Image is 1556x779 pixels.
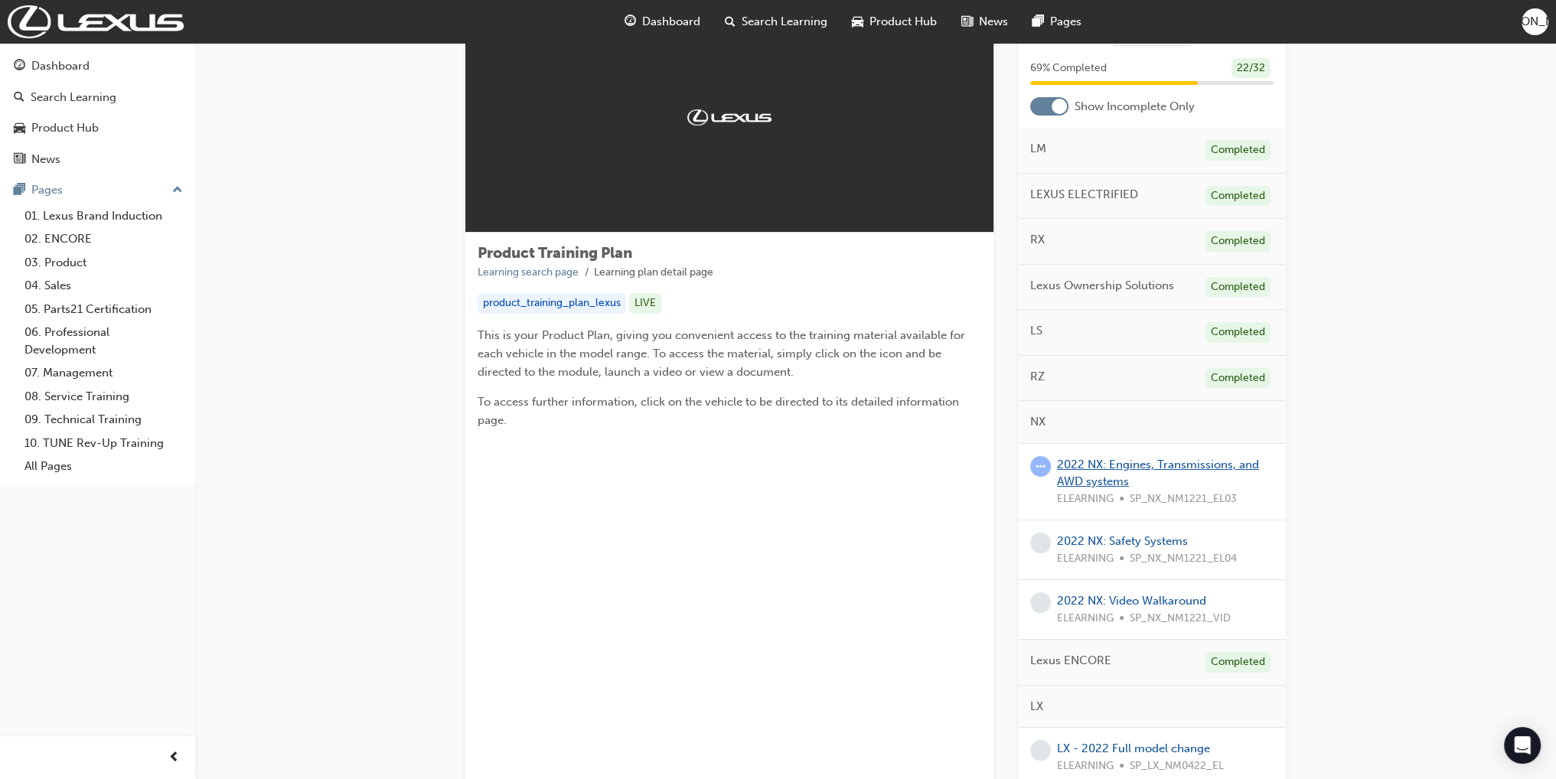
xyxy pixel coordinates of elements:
div: Completed [1205,277,1271,298]
span: news-icon [14,153,25,167]
div: Completed [1205,186,1271,207]
a: 04. Sales [18,274,189,298]
img: Trak [687,109,771,125]
span: ELEARNING [1057,491,1114,508]
div: Completed [1205,322,1271,343]
div: product_training_plan_lexus [478,293,626,314]
span: Product Training Plan [478,244,632,262]
a: Learning search page [478,266,579,279]
a: 09. Technical Training [18,408,189,432]
div: Open Intercom Messenger [1504,727,1541,764]
span: Lexus ENCORE [1030,652,1111,670]
span: learningRecordVerb_NONE-icon [1030,592,1051,613]
a: 02. ENCORE [18,227,189,251]
a: 05. Parts21 Certification [18,298,189,321]
span: Search Learning [742,13,827,31]
a: 2022 NX: Engines, Transmissions, and AWD systems [1057,458,1259,489]
span: pages-icon [14,184,25,197]
span: ELEARNING [1057,758,1114,775]
span: SP_NX_NM1221_EL04 [1130,550,1237,568]
a: 01. Lexus Brand Induction [18,204,189,228]
span: SP_LX_NM0422_EL [1130,758,1224,775]
a: guage-iconDashboard [612,6,713,37]
button: Pages [6,176,189,204]
span: pages-icon [1032,12,1044,31]
a: 2022 NX: Video Walkaround [1057,594,1206,608]
span: search-icon [725,12,736,31]
span: RZ [1030,368,1045,386]
span: SP_NX_NM1221_VID [1130,610,1231,627]
span: ELEARNING [1057,550,1114,568]
a: news-iconNews [949,6,1020,37]
span: ELEARNING [1057,610,1114,627]
a: 03. Product [18,251,189,275]
a: 08. Service Training [18,385,189,409]
div: News [31,151,60,168]
span: RX [1030,231,1045,249]
div: 22 / 32 [1231,58,1271,79]
span: Show Incomplete Only [1075,98,1195,116]
span: LX [1030,698,1043,715]
div: Pages [31,181,63,199]
div: Dashboard [31,57,90,75]
span: search-icon [14,91,24,105]
span: LEXUS ELECTRIFIED [1030,186,1138,204]
span: LM [1030,140,1046,158]
a: 07. Management [18,361,189,385]
div: LIVE [629,293,661,314]
span: Pages [1050,13,1081,31]
div: Completed [1205,368,1271,389]
div: Completed [1205,231,1271,252]
img: Trak [8,5,184,38]
span: learningRecordVerb_NONE-icon [1030,533,1051,553]
button: DashboardSearch LearningProduct HubNews [6,49,189,176]
a: Search Learning [6,83,189,112]
span: SP_NX_NM1221_EL03 [1130,491,1237,508]
span: Product Hub [869,13,937,31]
span: NX [1030,413,1045,431]
span: LS [1030,322,1042,340]
a: All Pages [18,455,189,478]
a: Product Hub [6,114,189,142]
span: up-icon [172,181,183,200]
span: guage-icon [14,60,25,73]
span: This is your Product Plan, giving you convenient access to the training material available for ea... [478,328,968,379]
span: 69 % Completed [1030,60,1107,77]
span: News [979,13,1008,31]
div: Completed [1205,652,1271,673]
a: 10. TUNE Rev-Up Training [18,432,189,455]
span: Dashboard [642,13,700,31]
div: Product Hub [31,119,99,137]
a: LX - 2022 Full model change [1057,742,1210,755]
span: learningRecordVerb_NONE-icon [1030,740,1051,761]
span: guage-icon [625,12,636,31]
span: Lexus Ownership Solutions [1030,277,1174,295]
a: Dashboard [6,52,189,80]
div: Search Learning [31,89,116,106]
span: learningRecordVerb_ATTEMPT-icon [1030,456,1051,477]
a: News [6,145,189,174]
button: [PERSON_NAME] [1522,8,1548,35]
a: 2022 NX: Safety Systems [1057,534,1188,548]
span: To access further information, click on the vehicle to be directed to its detailed information page. [478,395,962,427]
li: Learning plan detail page [594,264,713,282]
span: car-icon [14,122,25,135]
a: search-iconSearch Learning [713,6,840,37]
a: pages-iconPages [1020,6,1094,37]
span: news-icon [961,12,973,31]
a: car-iconProduct Hub [840,6,949,37]
span: prev-icon [168,748,180,768]
span: car-icon [852,12,863,31]
div: Completed [1205,140,1271,161]
a: 06. Professional Development [18,321,189,361]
